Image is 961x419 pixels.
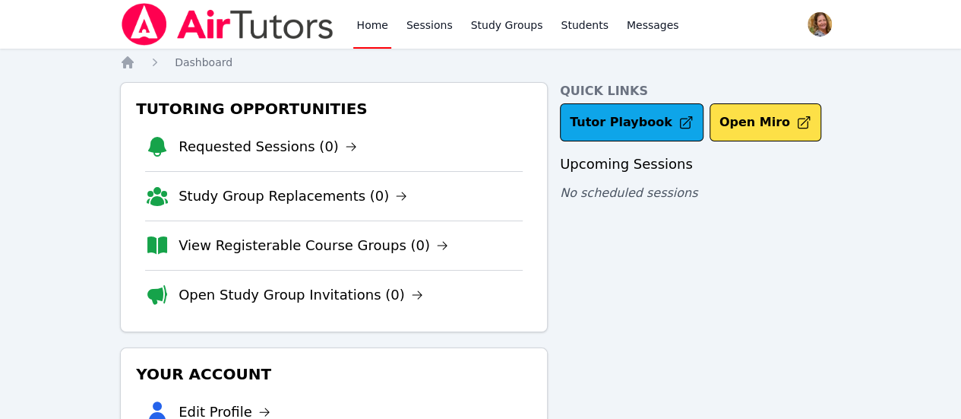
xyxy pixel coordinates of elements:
[179,235,448,256] a: View Registerable Course Groups (0)
[179,284,423,306] a: Open Study Group Invitations (0)
[627,17,679,33] span: Messages
[120,55,841,70] nav: Breadcrumb
[179,136,357,157] a: Requested Sessions (0)
[560,103,703,141] a: Tutor Playbook
[560,82,841,100] h4: Quick Links
[133,95,535,122] h3: Tutoring Opportunities
[179,186,407,207] a: Study Group Replacements (0)
[560,154,841,175] h3: Upcoming Sessions
[710,103,821,141] button: Open Miro
[133,360,535,388] h3: Your Account
[560,186,697,200] span: No scheduled sessions
[175,56,232,68] span: Dashboard
[120,3,335,46] img: Air Tutors
[175,55,232,70] a: Dashboard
